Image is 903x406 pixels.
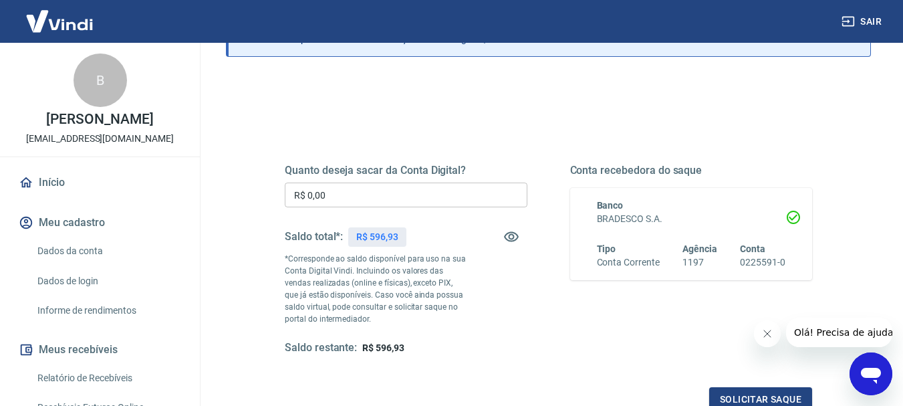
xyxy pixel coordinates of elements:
h5: Quanto deseja sacar da Conta Digital? [285,164,527,177]
h6: BRADESCO S.A. [597,212,786,226]
h6: 1197 [682,256,717,270]
iframe: Fechar mensagem [754,320,781,347]
h5: Conta recebedora do saque [570,164,813,177]
span: Olá! Precisa de ajuda? [8,9,112,20]
span: Banco [597,200,624,211]
h5: Saldo restante: [285,341,357,355]
h6: Conta Corrente [597,256,660,270]
h6: 0225591-0 [740,256,785,270]
a: Início [16,168,184,197]
span: Conta [740,243,765,254]
div: B [74,54,127,107]
p: *Corresponde ao saldo disponível para uso na sua Conta Digital Vindi. Incluindo os valores das ve... [285,253,467,325]
span: Agência [682,243,717,254]
button: Meus recebíveis [16,335,184,365]
button: Sair [839,9,887,34]
a: Relatório de Recebíveis [32,365,184,392]
a: Dados de login [32,268,184,295]
iframe: Botão para abrir a janela de mensagens [850,352,892,395]
p: R$ 596,93 [356,230,398,244]
h5: Saldo total*: [285,230,343,243]
img: Vindi [16,1,103,41]
a: Informe de rendimentos [32,297,184,324]
a: Dados da conta [32,237,184,265]
button: Meu cadastro [16,208,184,237]
iframe: Mensagem da empresa [786,318,892,347]
p: [EMAIL_ADDRESS][DOMAIN_NAME] [26,132,174,146]
span: Tipo [597,243,616,254]
span: R$ 596,93 [362,342,404,353]
p: [PERSON_NAME] [46,112,153,126]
